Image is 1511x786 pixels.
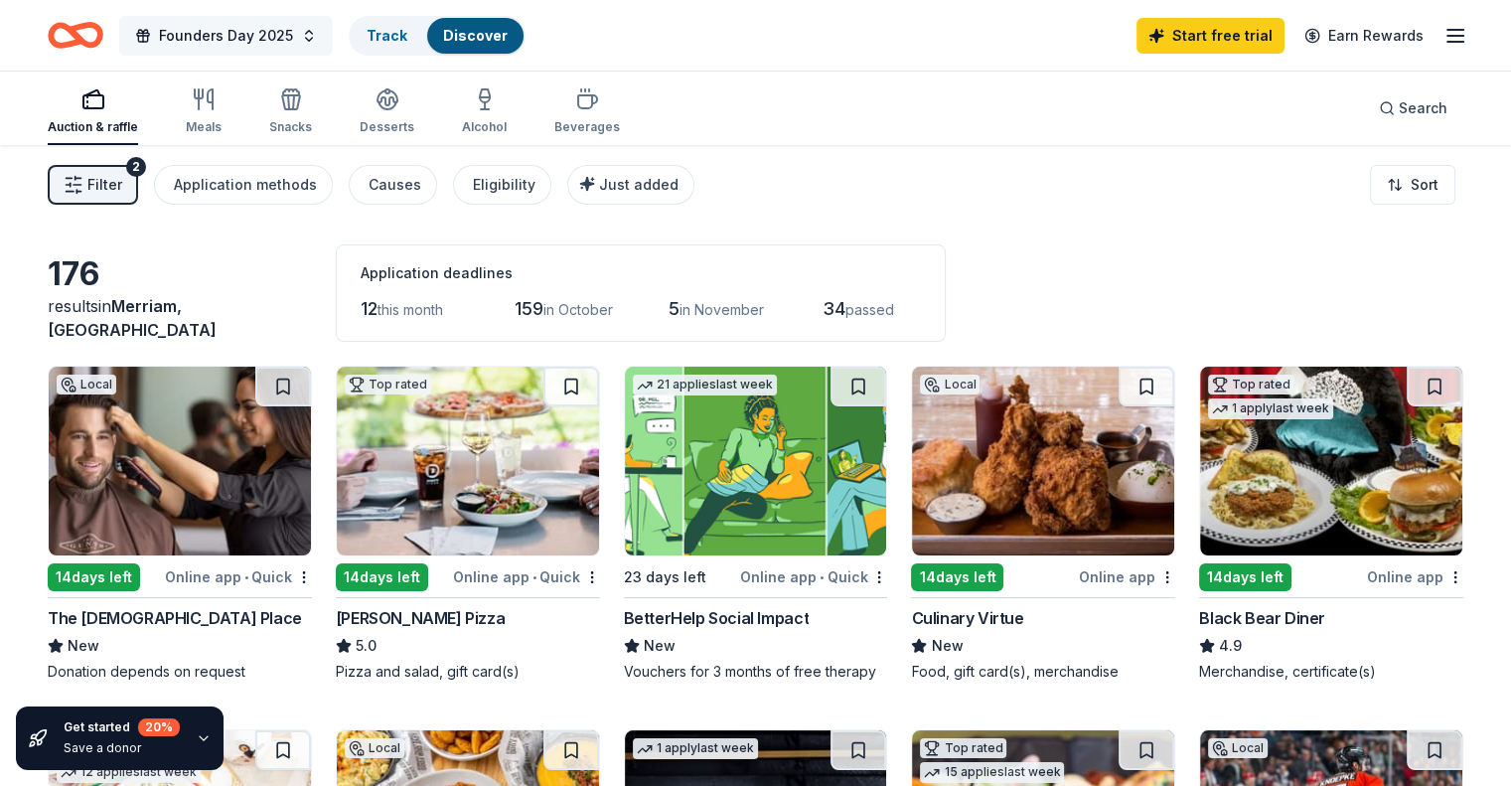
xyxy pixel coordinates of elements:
div: 1 apply last week [1208,398,1333,419]
div: Get started [64,718,180,736]
img: Image for Dewey's Pizza [337,367,599,555]
span: • [820,569,824,585]
span: New [644,634,676,658]
div: Beverages [554,119,620,135]
button: Desserts [360,79,414,145]
div: 14 days left [911,563,1003,591]
span: • [532,569,536,585]
a: Earn Rewards [1292,18,1435,54]
div: Culinary Virtue [911,606,1023,630]
a: Image for BetterHelp Social Impact21 applieslast week23 days leftOnline app•QuickBetterHelp Socia... [624,366,888,682]
span: New [931,634,963,658]
div: Auction & raffle [48,119,138,135]
img: Image for The Gents Place [49,367,311,555]
span: Merriam, [GEOGRAPHIC_DATA] [48,296,217,340]
div: Local [920,375,980,394]
div: The [DEMOGRAPHIC_DATA] Place [48,606,302,630]
span: in [48,296,217,340]
div: Snacks [269,119,312,135]
div: 21 applies last week [633,375,777,395]
div: 14 days left [48,563,140,591]
div: Desserts [360,119,414,135]
span: Sort [1411,173,1438,197]
button: Auction & raffle [48,79,138,145]
a: Track [367,27,407,44]
div: Local [345,738,404,758]
span: 12 [361,298,378,319]
button: Search [1363,88,1463,128]
span: Filter [87,173,122,197]
div: Online app Quick [453,564,600,589]
div: Online app Quick [740,564,887,589]
span: in October [543,301,613,318]
button: Snacks [269,79,312,145]
button: Beverages [554,79,620,145]
div: BetterHelp Social Impact [624,606,809,630]
span: Founders Day 2025 [159,24,293,48]
div: 23 days left [624,565,706,589]
img: Image for Black Bear Diner [1200,367,1462,555]
div: Alcohol [462,119,507,135]
div: 20 % [138,718,180,736]
span: passed [845,301,894,318]
div: Food, gift card(s), merchandise [911,662,1175,682]
div: 14 days left [1199,563,1291,591]
div: Pizza and salad, gift card(s) [336,662,600,682]
a: Discover [443,27,508,44]
button: Application methods [154,165,333,205]
div: Application deadlines [361,261,921,285]
div: 14 days left [336,563,428,591]
div: Online app Quick [165,564,312,589]
button: Just added [567,165,694,205]
span: 4.9 [1219,634,1242,658]
span: • [244,569,248,585]
div: Online app [1367,564,1463,589]
div: Application methods [174,173,317,197]
button: Founders Day 2025 [119,16,333,56]
div: Merchandise, certificate(s) [1199,662,1463,682]
span: in November [680,301,764,318]
a: Image for Black Bear DinerTop rated1 applylast week14days leftOnline appBlack Bear Diner4.9Mercha... [1199,366,1463,682]
div: Eligibility [473,173,535,197]
div: Local [57,375,116,394]
a: Image for Culinary VirtueLocal14days leftOnline appCulinary VirtueNewFood, gift card(s), merchandise [911,366,1175,682]
div: 2 [126,157,146,177]
div: Donation depends on request [48,662,312,682]
button: Causes [349,165,437,205]
div: Top rated [1208,375,1294,394]
div: Vouchers for 3 months of free therapy [624,662,888,682]
div: Online app [1079,564,1175,589]
div: Meals [186,119,222,135]
span: this month [378,301,443,318]
img: Image for BetterHelp Social Impact [625,367,887,555]
span: Just added [599,176,679,193]
div: 1 apply last week [633,738,758,759]
div: 176 [48,254,312,294]
span: 34 [823,298,845,319]
button: Sort [1370,165,1455,205]
button: Alcohol [462,79,507,145]
div: 15 applies last week [920,762,1064,783]
a: Image for Dewey's PizzaTop rated14days leftOnline app•Quick[PERSON_NAME] Pizza5.0Pizza and salad,... [336,366,600,682]
span: 5 [669,298,680,319]
div: Save a donor [64,740,180,756]
button: TrackDiscover [349,16,526,56]
a: Start free trial [1136,18,1284,54]
div: Local [1208,738,1268,758]
button: Filter2 [48,165,138,205]
span: New [68,634,99,658]
span: 5.0 [356,634,377,658]
div: Causes [369,173,421,197]
div: Top rated [920,738,1006,758]
div: Top rated [345,375,431,394]
span: 159 [515,298,543,319]
a: Image for The Gents PlaceLocal14days leftOnline app•QuickThe [DEMOGRAPHIC_DATA] PlaceNewDonation ... [48,366,312,682]
button: Eligibility [453,165,551,205]
button: Meals [186,79,222,145]
div: Black Bear Diner [1199,606,1325,630]
div: results [48,294,312,342]
a: Home [48,12,103,59]
img: Image for Culinary Virtue [912,367,1174,555]
div: [PERSON_NAME] Pizza [336,606,505,630]
span: Search [1399,96,1447,120]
